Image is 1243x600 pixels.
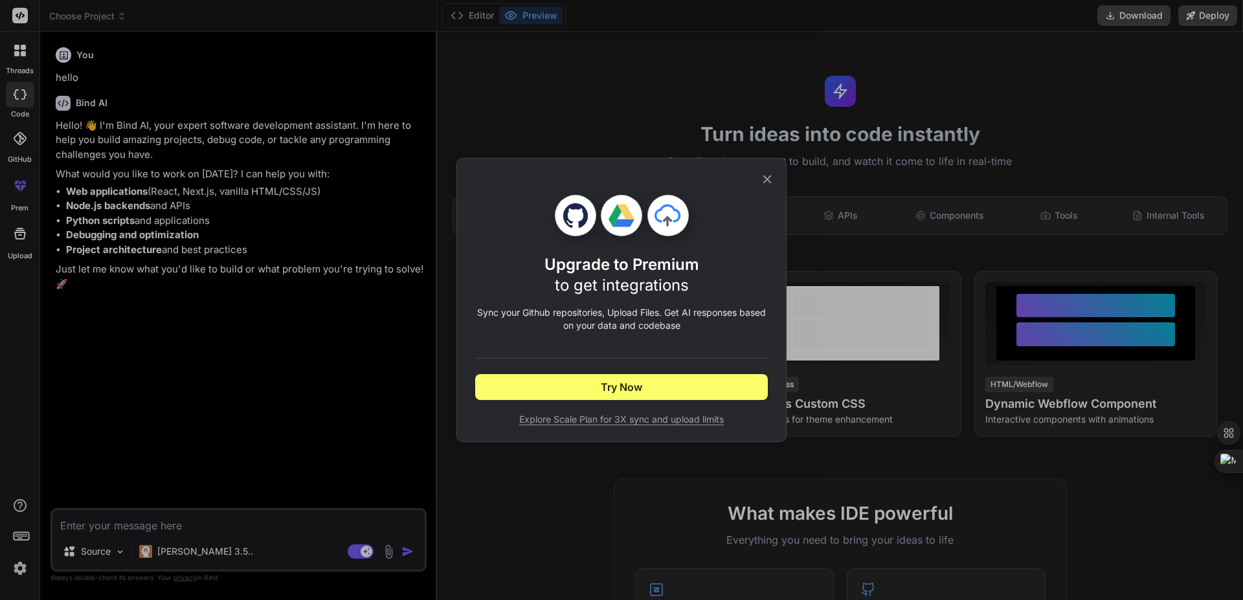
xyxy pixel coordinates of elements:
[601,379,642,395] span: Try Now
[555,276,689,294] span: to get integrations
[475,413,768,426] span: Explore Scale Plan for 3X sync and upload limits
[475,306,768,332] p: Sync your Github repositories, Upload Files. Get AI responses based on your data and codebase
[544,254,699,296] h1: Upgrade to Premium
[475,374,768,400] button: Try Now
